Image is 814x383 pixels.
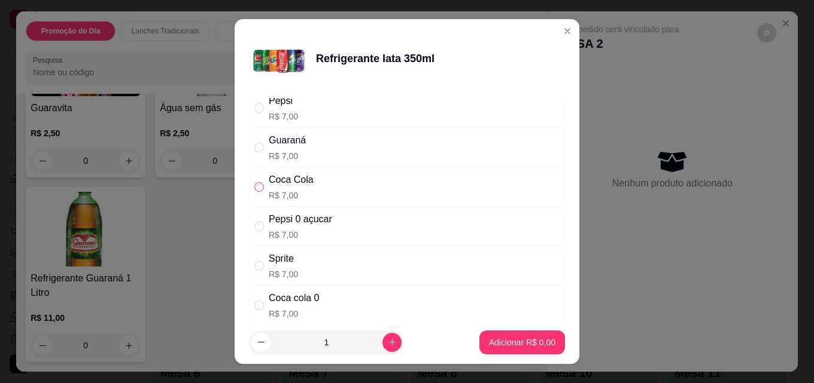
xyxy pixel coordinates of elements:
p: R$ 7,00 [269,268,298,280]
button: Close [558,22,577,41]
div: Pepsi 0 açucar [269,212,332,226]
p: R$ 7,00 [269,189,314,201]
button: increase-product-quantity [382,333,402,352]
p: R$ 7,00 [269,229,332,241]
div: Refrigerante lata 350ml [316,50,435,67]
button: decrease-product-quantity [251,333,271,352]
div: Coca Cola [269,173,314,187]
p: R$ 7,00 [269,308,320,320]
div: Sprite [269,252,298,266]
p: Adicionar R$ 0,00 [489,336,555,348]
div: Guaraná [269,133,306,148]
img: product-image [249,29,309,88]
div: Coca cola 0 [269,291,320,305]
div: Pepsi [269,94,298,108]
p: R$ 7,00 [269,150,306,162]
p: R$ 7,00 [269,111,298,122]
button: Adicionar R$ 0,00 [479,330,565,354]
